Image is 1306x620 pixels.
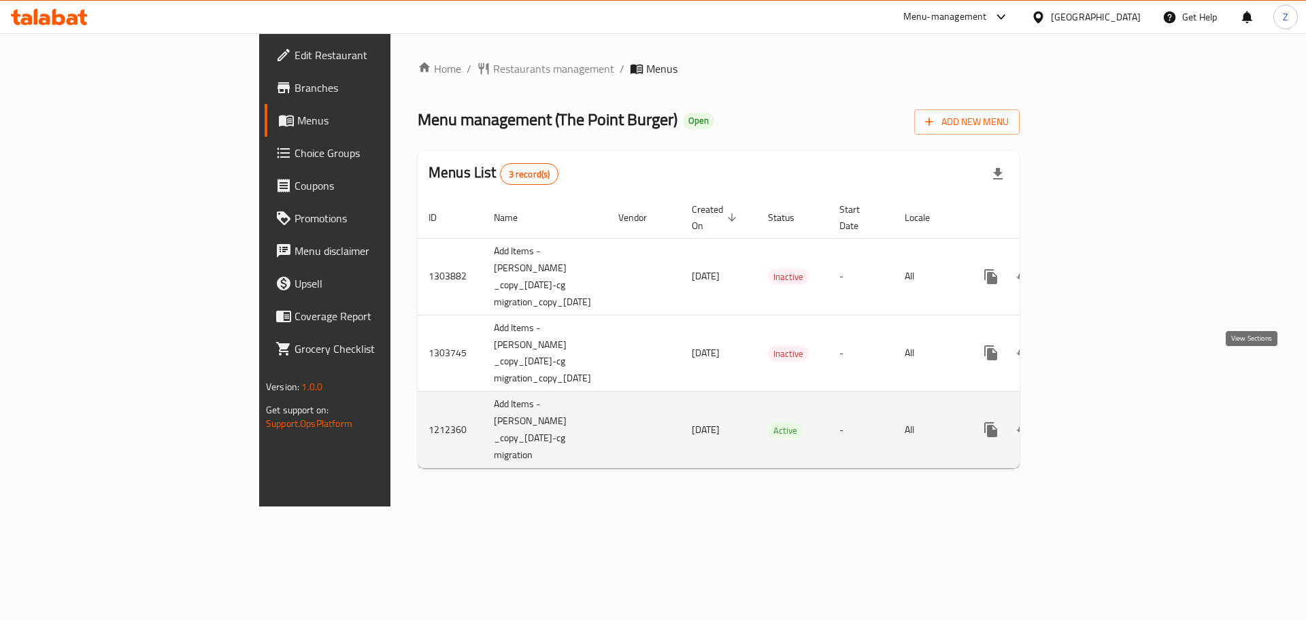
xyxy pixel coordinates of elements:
span: Branches [295,80,467,96]
table: enhanced table [418,197,1116,469]
a: Choice Groups [265,137,478,169]
td: All [894,238,964,315]
span: Upsell [295,275,467,292]
button: more [975,260,1007,293]
span: Inactive [768,269,809,285]
div: Inactive [768,345,809,362]
span: Vendor [618,209,665,226]
span: Status [768,209,812,226]
span: Promotions [295,210,467,226]
td: - [828,315,894,392]
button: more [975,337,1007,369]
span: Menu management ( The Point Burger ) [418,104,677,135]
span: Choice Groups [295,145,467,161]
th: Actions [964,197,1116,239]
span: ID [429,209,454,226]
button: Change Status [1007,260,1040,293]
span: Edit Restaurant [295,47,467,63]
span: Active [768,423,803,438]
div: Export file [982,158,1014,190]
span: Grocery Checklist [295,341,467,357]
span: Z [1283,10,1288,24]
td: Add Items - [PERSON_NAME] _copy_[DATE]-cg migration [483,392,607,468]
span: Get support on: [266,401,329,419]
span: Menus [297,112,467,128]
span: [DATE] [692,267,720,285]
span: Coupons [295,177,467,194]
span: [DATE] [692,344,720,362]
span: 3 record(s) [501,168,558,181]
td: All [894,315,964,392]
a: Menus [265,104,478,137]
td: - [828,392,894,468]
td: Add Items - [PERSON_NAME] _copy_[DATE]-cg migration_copy_[DATE] [483,315,607,392]
span: Locale [905,209,948,226]
a: Upsell [265,267,478,300]
a: Menu disclaimer [265,235,478,267]
a: Restaurants management [477,61,614,77]
span: Name [494,209,535,226]
div: Menu-management [903,9,987,25]
span: Open [683,115,714,126]
div: Open [683,113,714,129]
td: Add Items - [PERSON_NAME] _copy_[DATE]-cg migration_copy_[DATE] [483,238,607,315]
button: Add New Menu [914,109,1020,135]
td: All [894,392,964,468]
a: Support.OpsPlatform [266,415,352,432]
button: Change Status [1007,337,1040,369]
div: Total records count [500,163,559,185]
span: Menu disclaimer [295,243,467,259]
button: more [975,413,1007,446]
a: Grocery Checklist [265,332,478,365]
span: Restaurants management [493,61,614,77]
span: Created On [692,201,741,234]
div: [GEOGRAPHIC_DATA] [1051,10,1141,24]
a: Coverage Report [265,300,478,332]
span: Menus [646,61,677,77]
a: Edit Restaurant [265,39,478,71]
span: Version: [266,378,299,396]
span: Inactive [768,346,809,362]
div: Active [768,422,803,438]
span: [DATE] [692,421,720,438]
span: Coverage Report [295,308,467,324]
nav: breadcrumb [418,61,1020,77]
span: Start Date [839,201,877,234]
a: Promotions [265,202,478,235]
a: Coupons [265,169,478,202]
h2: Menus List [429,162,558,185]
li: / [620,61,624,77]
a: Branches [265,71,478,104]
button: Change Status [1007,413,1040,446]
span: 1.0.0 [301,378,322,396]
span: Add New Menu [925,114,1009,131]
td: - [828,238,894,315]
